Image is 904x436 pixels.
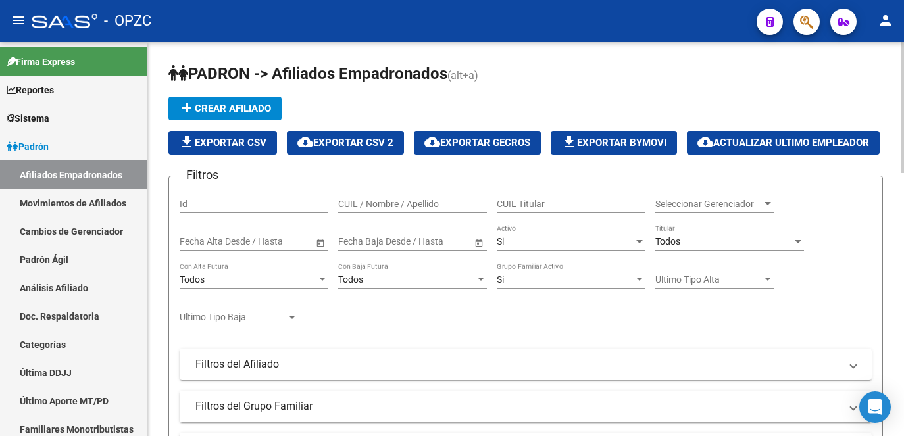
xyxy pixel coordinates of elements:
button: Exportar CSV [168,131,277,155]
button: Open calendar [313,235,327,249]
span: Exportar GECROS [424,137,530,149]
span: Ultimo Tipo Alta [655,274,762,285]
mat-expansion-panel-header: Filtros del Afiliado [180,349,872,380]
span: Si [497,236,504,247]
span: Exportar Bymovi [561,137,666,149]
input: Start date [338,236,379,247]
span: Reportes [7,83,54,97]
span: Sistema [7,111,49,126]
button: Exportar Bymovi [551,131,677,155]
span: Si [497,274,504,285]
button: Exportar CSV 2 [287,131,404,155]
mat-panel-title: Filtros del Grupo Familiar [195,399,840,414]
span: Todos [338,274,363,285]
mat-panel-title: Filtros del Afiliado [195,357,840,372]
span: PADRON -> Afiliados Empadronados [168,64,447,83]
span: Todos [655,236,680,247]
mat-icon: add [179,100,195,116]
mat-icon: file_download [561,134,577,150]
div: Open Intercom Messenger [859,391,891,423]
button: Actualizar ultimo Empleador [687,131,880,155]
span: Seleccionar Gerenciador [655,199,762,210]
h3: Filtros [180,166,225,184]
input: End date [390,236,455,247]
span: Ultimo Tipo Baja [180,312,286,323]
button: Exportar GECROS [414,131,541,155]
span: (alt+a) [447,69,478,82]
input: Start date [180,236,220,247]
mat-icon: menu [11,12,26,28]
mat-icon: cloud_download [424,134,440,150]
mat-expansion-panel-header: Filtros del Grupo Familiar [180,391,872,422]
span: Padrón [7,139,49,154]
mat-icon: file_download [179,134,195,150]
button: Crear Afiliado [168,97,282,120]
span: Firma Express [7,55,75,69]
span: Todos [180,274,205,285]
mat-icon: cloud_download [297,134,313,150]
button: Open calendar [472,235,486,249]
span: Exportar CSV [179,137,266,149]
span: - OPZC [104,7,151,36]
mat-icon: cloud_download [697,134,713,150]
mat-icon: person [878,12,893,28]
span: Exportar CSV 2 [297,137,393,149]
span: Actualizar ultimo Empleador [697,137,869,149]
input: End date [232,236,296,247]
span: Crear Afiliado [179,103,271,114]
